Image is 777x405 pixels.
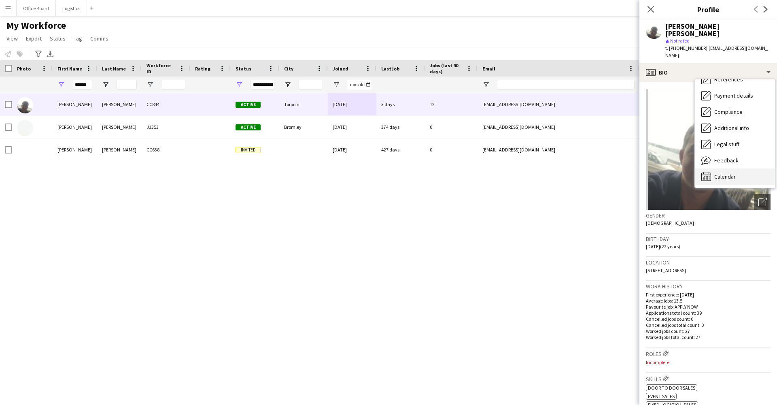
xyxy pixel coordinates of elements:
h3: Birthday [646,235,771,243]
button: Open Filter Menu [146,81,154,88]
div: [PERSON_NAME] [97,139,142,161]
span: City [284,66,293,72]
span: [STREET_ADDRESS] [646,267,686,273]
div: [DATE] [328,93,376,115]
span: Photo [17,66,31,72]
div: 374 days [376,116,425,138]
h3: Work history [646,283,771,290]
div: 3 days [376,93,425,115]
span: Active [236,124,261,130]
img: Crew avatar or photo [646,89,771,210]
img: Connor Parkinson [17,120,33,136]
span: Tag [74,35,82,42]
span: Last job [381,66,399,72]
div: Calendar [695,168,775,185]
div: Payment details [695,87,775,104]
div: [PERSON_NAME] [97,93,142,115]
span: Active [236,102,261,108]
button: Open Filter Menu [57,81,65,88]
div: [PERSON_NAME] [53,139,97,161]
span: Payment details [714,92,753,99]
div: Feedback [695,152,775,168]
input: Last Name Filter Input [117,80,137,90]
span: Not rated [670,38,690,44]
button: Open Filter Menu [482,81,490,88]
span: View [6,35,18,42]
input: Workforce ID Filter Input [161,80,185,90]
div: CC844 [142,93,190,115]
a: View [3,33,21,44]
span: My Workforce [6,19,66,32]
span: [DATE] (22 years) [646,243,680,249]
div: [EMAIL_ADDRESS][DOMAIN_NAME] [478,139,639,161]
span: Comms [90,35,108,42]
span: Status [50,35,66,42]
h3: Skills [646,374,771,383]
div: [EMAIL_ADDRESS][DOMAIN_NAME] [478,93,639,115]
div: [PERSON_NAME] [PERSON_NAME] [665,23,771,37]
div: CC638 [142,139,190,161]
h3: Profile [639,4,777,15]
input: Email Filter Input [497,80,635,90]
div: Torpoint [279,93,328,115]
div: Open photos pop-in [754,194,771,210]
a: Tag [70,33,85,44]
p: Applications total count: 39 [646,310,771,316]
div: [DATE] [328,139,376,161]
span: Last Name [102,66,126,72]
p: Incomplete [646,359,771,365]
p: Cancelled jobs total count: 0 [646,322,771,328]
div: References [695,71,775,87]
div: JJ353 [142,116,190,138]
input: First Name Filter Input [72,80,92,90]
span: [DEMOGRAPHIC_DATA] [646,220,694,226]
span: Feedback [714,157,739,164]
h3: Roles [646,349,771,358]
h3: Gender [646,212,771,219]
p: Favourite job: APPLY NOW [646,304,771,310]
button: Open Filter Menu [284,81,291,88]
div: 0 [425,139,478,161]
a: Export [23,33,45,44]
span: Export [26,35,42,42]
button: Open Filter Menu [333,81,340,88]
input: City Filter Input [299,80,323,90]
div: [PERSON_NAME] [53,93,97,115]
div: 12 [425,93,478,115]
div: [DATE] [328,116,376,138]
div: [EMAIL_ADDRESS][DOMAIN_NAME] [478,116,639,138]
div: Bromley [279,116,328,138]
span: Joined [333,66,348,72]
h3: Location [646,259,771,266]
span: t. [PHONE_NUMBER] [665,45,707,51]
span: Workforce ID [146,62,176,75]
a: Status [47,33,69,44]
div: Compliance [695,104,775,120]
span: Calendar [714,173,736,180]
button: Logistics [56,0,87,16]
span: Jobs (last 90 days) [430,62,463,75]
span: Compliance [714,108,743,115]
div: Additional info [695,120,775,136]
div: Bio [639,63,777,82]
span: First Name [57,66,82,72]
div: 0 [425,116,478,138]
span: References [714,76,743,83]
button: Office Board [17,0,56,16]
p: Average jobs: 13.5 [646,298,771,304]
div: Legal stuff [695,136,775,152]
span: Door to door sales [648,385,695,391]
app-action-btn: Export XLSX [45,49,55,59]
button: Open Filter Menu [102,81,109,88]
span: Event sales [648,393,675,399]
span: Rating [195,66,210,72]
app-action-btn: Advanced filters [34,49,43,59]
p: First experience: [DATE] [646,292,771,298]
p: Worked jobs count: 27 [646,328,771,334]
div: 427 days [376,139,425,161]
div: [PERSON_NAME] [53,116,97,138]
input: Joined Filter Input [347,80,372,90]
span: Email [482,66,495,72]
p: Cancelled jobs count: 0 [646,316,771,322]
span: Additional info [714,124,749,132]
